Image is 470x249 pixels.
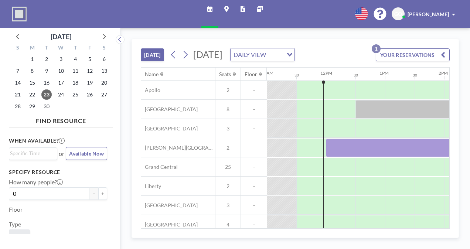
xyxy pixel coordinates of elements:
[97,44,111,53] div: S
[232,50,268,59] span: DAILY VIEW
[9,148,57,159] div: Search for option
[99,54,109,64] span: Saturday, September 6, 2025
[51,31,71,42] div: [DATE]
[27,54,37,64] span: Monday, September 1, 2025
[56,78,66,88] span: Wednesday, September 17, 2025
[85,78,95,88] span: Friday, September 19, 2025
[9,169,107,175] h3: Specify resource
[215,202,241,209] span: 3
[215,106,241,113] span: 8
[13,89,23,100] span: Sunday, September 21, 2025
[413,73,417,78] div: 30
[27,101,37,112] span: Monday, September 29, 2025
[215,221,241,228] span: 4
[245,71,257,78] div: Floor
[68,44,82,53] div: T
[241,183,267,190] span: -
[70,78,81,88] span: Thursday, September 18, 2025
[9,114,113,124] h4: FIND RESOURCE
[13,101,23,112] span: Sunday, September 28, 2025
[9,221,21,228] label: Type
[141,125,198,132] span: [GEOGRAPHIC_DATA]
[59,150,64,157] span: or
[11,44,25,53] div: S
[56,54,66,64] span: Wednesday, September 3, 2025
[70,66,81,76] span: Thursday, September 11, 2025
[69,150,104,157] span: Available Now
[99,66,109,76] span: Saturday, September 13, 2025
[70,89,81,100] span: Thursday, September 25, 2025
[439,70,448,76] div: 2PM
[13,78,23,88] span: Sunday, September 14, 2025
[12,232,27,240] span: Room
[141,221,198,228] span: [GEOGRAPHIC_DATA]
[193,49,222,60] span: [DATE]
[41,78,52,88] span: Tuesday, September 16, 2025
[241,164,267,170] span: -
[215,125,241,132] span: 3
[261,70,273,76] div: 11AM
[320,70,332,76] div: 12PM
[141,48,164,61] button: [DATE]
[98,187,107,200] button: +
[241,125,267,132] span: -
[85,66,95,76] span: Friday, September 12, 2025
[54,44,68,53] div: W
[41,101,52,112] span: Tuesday, September 30, 2025
[27,78,37,88] span: Monday, September 15, 2025
[9,178,63,186] label: How many people?
[85,54,95,64] span: Friday, September 5, 2025
[141,164,178,170] span: Grand Central
[145,71,159,78] div: Name
[99,89,109,100] span: Saturday, September 27, 2025
[27,89,37,100] span: Monday, September 22, 2025
[141,87,160,93] span: Apollo
[56,66,66,76] span: Wednesday, September 10, 2025
[408,11,449,17] span: [PERSON_NAME]
[141,144,215,151] span: [PERSON_NAME][GEOGRAPHIC_DATA]
[231,48,294,61] div: Search for option
[215,183,241,190] span: 2
[41,54,52,64] span: Tuesday, September 2, 2025
[241,144,267,151] span: -
[268,50,282,59] input: Search for option
[25,44,40,53] div: M
[70,54,81,64] span: Thursday, September 4, 2025
[9,206,23,213] label: Floor
[85,89,95,100] span: Friday, September 26, 2025
[10,149,53,157] input: Search for option
[215,87,241,93] span: 2
[241,202,267,209] span: -
[66,147,107,160] button: Available Now
[354,73,358,78] div: 30
[82,44,97,53] div: F
[141,202,198,209] span: [GEOGRAPHIC_DATA]
[394,11,402,17] span: GO
[41,89,52,100] span: Tuesday, September 23, 2025
[241,221,267,228] span: -
[219,71,231,78] div: Seats
[294,73,299,78] div: 30
[41,66,52,76] span: Tuesday, September 9, 2025
[89,187,98,200] button: -
[141,183,161,190] span: Liberty
[99,78,109,88] span: Saturday, September 20, 2025
[215,144,241,151] span: 2
[141,106,198,113] span: [GEOGRAPHIC_DATA]
[12,7,27,21] img: organization-logo
[27,66,37,76] span: Monday, September 8, 2025
[241,106,267,113] span: -
[376,48,450,61] button: YOUR RESERVATIONS1
[215,164,241,170] span: 25
[56,89,66,100] span: Wednesday, September 24, 2025
[13,66,23,76] span: Sunday, September 7, 2025
[241,87,267,93] span: -
[372,44,381,53] p: 1
[379,70,389,76] div: 1PM
[40,44,54,53] div: T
